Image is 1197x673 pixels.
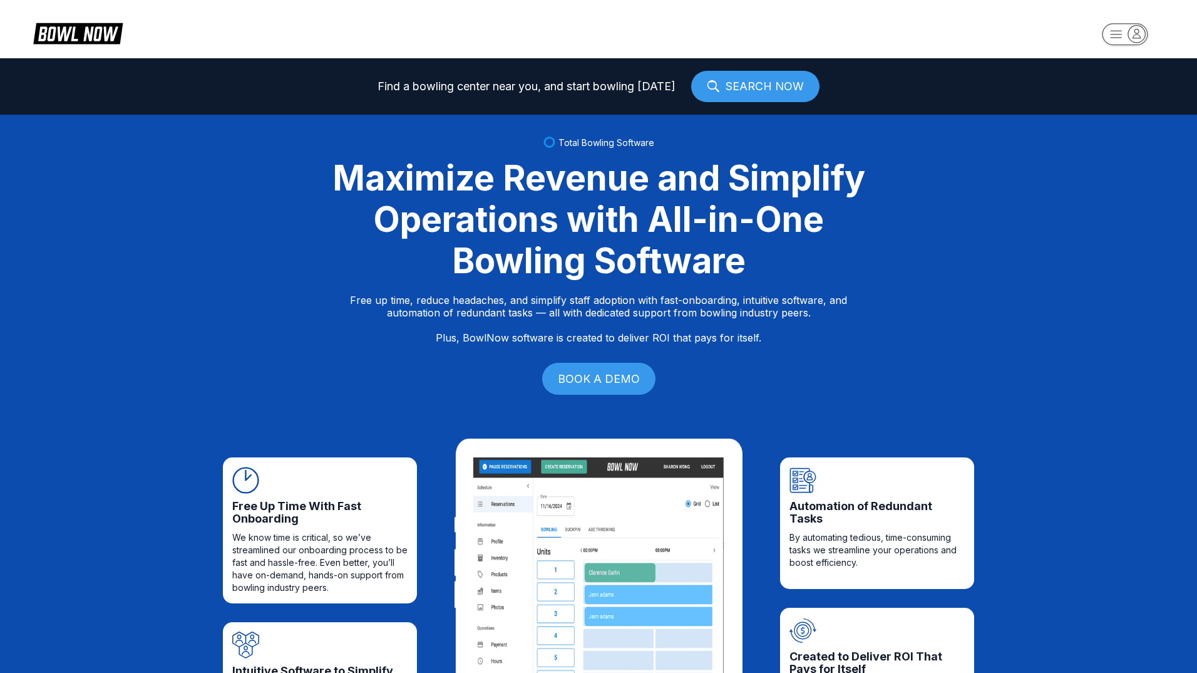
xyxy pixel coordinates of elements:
a: BOOK A DEMO [542,363,655,395]
div: Maximize Revenue and Simplify Operations with All-in-One Bowling Software [317,157,880,281]
span: Total Bowling Software [558,137,654,148]
span: Automation of Redundant Tasks [789,500,965,525]
span: By automating tedious, time-consuming tasks we streamline your operations and boost efficiency. [789,531,965,569]
p: Free up time, reduce headaches, and simplify staff adoption with fast-onboarding, intuitive softw... [350,294,847,344]
span: Find a bowling center near you, and start bowling [DATE] [378,80,676,93]
span: We know time is critical, so we’ve streamlined our onboarding process to be fast and hassle-free.... [232,531,408,594]
span: Free Up Time With Fast Onboarding [232,500,408,525]
a: SEARCH NOW [691,71,819,102]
